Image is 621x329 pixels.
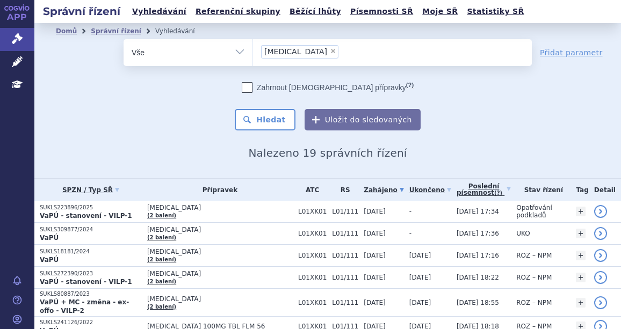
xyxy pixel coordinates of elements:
span: L01/111 [332,208,358,215]
span: L01XK01 [298,274,327,281]
a: (2 balení) [147,213,176,218]
button: Hledat [235,109,295,130]
p: SUKLS18181/2024 [40,248,142,255]
a: (2 balení) [147,257,176,262]
a: Poslednípísemnost(?) [457,179,511,201]
abbr: (?) [494,190,502,196]
a: detail [594,296,607,309]
span: - [409,230,411,237]
span: L01/111 [332,299,358,306]
span: [DATE] [364,252,386,259]
input: [MEDICAL_DATA] [342,45,348,58]
span: [DATE] [409,299,431,306]
strong: VaPÚ + MC - změna - ex-offo - VILP-2 [40,298,129,315]
a: Běžící lhůty [286,4,344,19]
span: [MEDICAL_DATA] [264,48,327,55]
span: [DATE] [409,274,431,281]
th: RS [327,179,358,201]
span: [MEDICAL_DATA] [147,204,293,211]
span: - [409,208,411,215]
span: [DATE] [364,230,386,237]
p: SUKLS309877/2024 [40,226,142,233]
a: Domů [56,27,77,35]
h2: Správní řízení [34,4,129,19]
span: Nalezeno 19 správních řízení [248,147,407,159]
span: ROZ – NPM [516,299,552,306]
a: (2 balení) [147,304,176,310]
a: + [576,207,586,216]
th: Přípravek [142,179,293,201]
span: × [330,48,336,54]
strong: VaPÚ - stanovení - VILP-1 [40,278,132,286]
a: detail [594,205,607,218]
a: Moje SŘ [419,4,461,19]
span: UKO [516,230,530,237]
span: [MEDICAL_DATA] [147,270,293,277]
a: + [576,229,586,238]
strong: VaPÚ [40,256,59,264]
span: [MEDICAL_DATA] [147,226,293,233]
p: SUKLS241126/2022 [40,319,142,326]
span: L01/111 [332,274,358,281]
span: [DATE] [364,299,386,306]
span: ROZ – NPM [516,252,552,259]
span: [MEDICAL_DATA] [147,248,293,255]
a: Písemnosti SŘ [347,4,416,19]
span: L01XK01 [298,208,327,215]
span: [MEDICAL_DATA] [147,295,293,303]
a: Vyhledávání [129,4,190,19]
span: [DATE] [364,208,386,215]
a: Přidat parametr [540,47,603,58]
abbr: (?) [406,82,414,89]
button: Uložit do sledovaných [305,109,421,130]
a: detail [594,227,607,240]
th: Stav řízení [511,179,571,201]
a: SPZN / Typ SŘ [40,182,142,198]
span: L01/111 [332,252,358,259]
a: + [576,251,586,260]
a: + [576,273,586,282]
span: Opatřování podkladů [516,204,552,219]
p: SUKLS80887/2023 [40,290,142,298]
strong: VaPÚ [40,234,59,242]
span: [DATE] [409,252,431,259]
label: Zahrnout [DEMOGRAPHIC_DATA] přípravky [242,82,414,93]
strong: VaPÚ - stanovení - VILP-1 [40,212,132,220]
a: detail [594,249,607,262]
a: Správní řízení [91,27,141,35]
th: Detail [589,179,621,201]
span: L01XK01 [298,299,327,306]
a: Statistiky SŘ [464,4,527,19]
span: L01XK01 [298,252,327,259]
a: Ukončeno [409,182,451,198]
span: [DATE] 17:16 [457,252,499,259]
a: detail [594,271,607,284]
a: Referenční skupiny [192,4,284,19]
span: [DATE] [364,274,386,281]
span: [DATE] 18:55 [457,299,499,306]
a: Zahájeno [364,182,403,198]
p: SUKLS223896/2025 [40,204,142,211]
th: ATC [293,179,327,201]
span: L01XK01 [298,230,327,237]
span: L01/111 [332,230,358,237]
a: + [576,298,586,308]
a: (2 balení) [147,279,176,284]
span: [DATE] 17:34 [457,208,499,215]
span: [DATE] 18:22 [457,274,499,281]
th: Tag [571,179,588,201]
span: ROZ – NPM [516,274,552,281]
span: [DATE] 17:36 [457,230,499,237]
p: SUKLS272390/2023 [40,270,142,277]
li: Vyhledávání [155,23,209,39]
a: (2 balení) [147,235,176,240]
